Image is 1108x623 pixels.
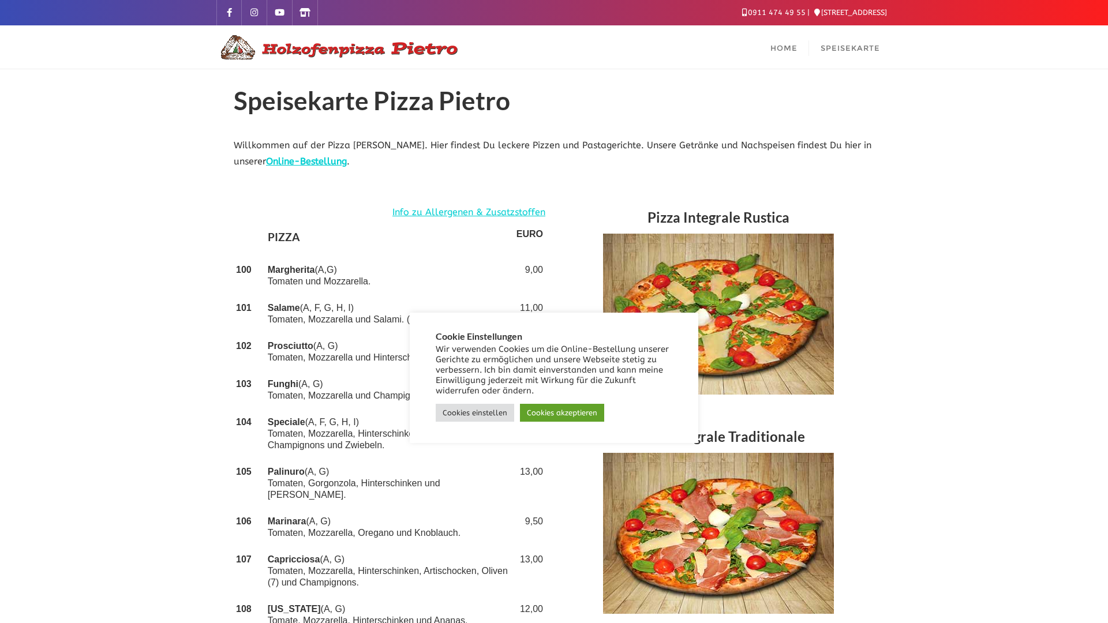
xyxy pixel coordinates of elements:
[265,409,514,459] td: (A, F, G, H, I) Tomaten, Mozzarella, Hinterschinken, Salami, Champignons und Zwiebeln.
[265,295,514,333] td: (A, F, G, H, I) Tomaten, Mozzarella und Salami. (4, 5, 6)
[514,546,545,596] td: 13,00
[268,265,315,275] strong: Margherita
[436,344,672,396] div: Wir verwenden Cookies um die Online-Bestellung unserer Gerichte zu ermöglichen und unsere Webseit...
[265,257,514,295] td: (A,G) Tomaten und Mozzarella.
[603,453,834,614] img: Speisekarte - Pizza Integrale Traditionale
[236,554,252,564] strong: 107
[265,508,514,546] td: (A, G) Tomaten, Mozzarella, Oregano und Knoblauch.
[392,204,545,221] a: Info zu Allergenen & Zusatzstoffen
[234,137,874,171] p: Willkommen auf der Pizza [PERSON_NAME]. Hier findest Du leckere Pizzen und Pastagerichte. Unsere ...
[236,379,252,389] strong: 103
[265,546,514,596] td: (A, G) Tomaten, Mozzarella, Hinterschinken, Artischocken, Oliven (7) und Champignons.
[268,303,300,313] strong: Salame
[514,295,545,333] td: 11,00
[268,379,298,389] strong: Funghi
[236,265,252,275] strong: 100
[821,43,880,52] span: Speisekarte
[265,459,514,508] td: (A, G) Tomaten, Gorgonzola, Hinterschinken und [PERSON_NAME].
[514,257,545,295] td: 9,00
[236,467,252,476] strong: 105
[268,467,305,476] strong: Palinuro
[759,25,809,69] a: Home
[563,204,874,234] h3: Pizza Integrale Rustica
[216,33,459,61] img: Logo
[234,87,874,120] h1: Speisekarte Pizza Pietro
[603,234,834,395] img: Speisekarte - Pizza Integrale Rustica
[520,404,604,422] a: Cookies akzeptieren
[516,229,543,239] strong: EURO
[265,371,514,409] td: (A, G) Tomaten, Mozzarella und Champignons.
[268,604,321,614] strong: [US_STATE]
[268,417,305,427] strong: Speciale
[268,554,320,564] strong: Capricciosa
[809,25,892,69] a: Speisekarte
[742,8,806,17] a: 0911 474 49 55
[436,404,514,422] a: Cookies einstellen
[770,43,798,52] span: Home
[563,423,874,453] h3: Pizza Integrale Traditionale
[514,459,545,508] td: 13,00
[236,604,252,614] strong: 108
[236,341,252,351] strong: 102
[236,516,252,526] strong: 106
[814,8,887,17] a: [STREET_ADDRESS]
[266,156,347,167] a: Online-Bestellung
[265,333,514,371] td: (A, G) Tomaten, Mozzarella und Hinterschinken.
[236,303,252,313] strong: 101
[514,508,545,546] td: 9,50
[268,228,512,249] h4: PIZZA
[268,516,306,526] strong: Marinara
[236,417,252,427] strong: 104
[436,331,672,341] h5: Cookie Einstellungen
[268,341,313,351] strong: Prosciutto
